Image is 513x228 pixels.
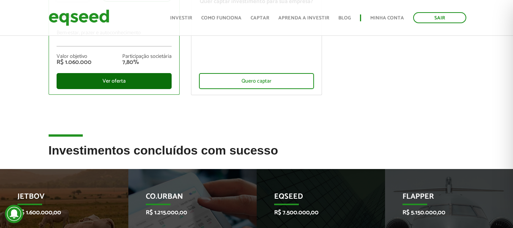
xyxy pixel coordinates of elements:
img: tab_keywords_by_traffic_grey.svg [77,44,83,50]
a: Captar [251,16,269,21]
p: Co.Urban [146,192,228,205]
img: website_grey.svg [12,20,18,26]
p: JetBov [17,192,99,205]
h2: Investimentos concluídos com sucesso [49,144,465,169]
p: Bem-estar, prazer e autoconhecimento [57,30,172,46]
div: Ver oferta [57,73,172,89]
a: Como funciona [201,16,242,21]
p: Flapper [403,192,485,205]
p: R$ 5.150.000,00 [403,209,485,216]
div: 7,80% [122,59,172,65]
div: Domain: [DOMAIN_NAME] [20,20,84,26]
p: R$ 1.600.000,00 [17,209,99,216]
a: Sair [413,12,466,23]
a: Minha conta [370,16,404,21]
div: Valor objetivo [57,54,92,59]
div: R$ 1.060.000 [57,59,92,65]
p: EqSeed [274,192,356,205]
img: logo_orange.svg [12,12,18,18]
div: Quero captar [199,73,314,89]
div: Keywords by Traffic [85,45,125,50]
a: Investir [170,16,192,21]
div: Domain Overview [30,45,68,50]
div: v 4.0.25 [21,12,37,18]
p: R$ 7.500.000,00 [274,209,356,216]
a: Blog [338,16,351,21]
p: R$ 1.215.000,00 [146,209,228,216]
img: EqSeed [49,8,109,28]
a: Aprenda a investir [278,16,329,21]
div: Participação societária [122,54,172,59]
img: tab_domain_overview_orange.svg [22,44,28,50]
